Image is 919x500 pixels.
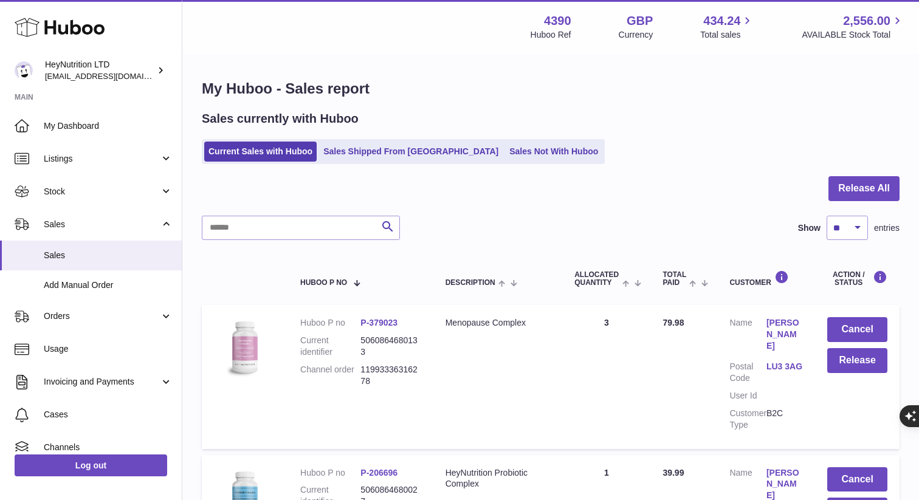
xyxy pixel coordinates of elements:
[700,29,754,41] span: Total sales
[729,361,766,384] dt: Postal Code
[44,279,173,291] span: Add Manual Order
[827,348,887,373] button: Release
[319,142,503,162] a: Sales Shipped From [GEOGRAPHIC_DATA]
[700,13,754,41] a: 434.24 Total sales
[204,142,317,162] a: Current Sales with Huboo
[44,153,160,165] span: Listings
[802,13,904,41] a: 2,556.00 AVAILABLE Stock Total
[766,317,804,352] a: [PERSON_NAME]
[874,222,900,234] span: entries
[44,250,173,261] span: Sales
[300,335,360,358] dt: Current identifier
[627,13,653,29] strong: GBP
[300,317,360,329] dt: Huboo P no
[766,408,804,431] dd: B2C
[44,120,173,132] span: My Dashboard
[663,318,684,327] span: 79.98
[15,454,167,476] a: Log out
[446,279,495,287] span: Description
[827,467,887,492] button: Cancel
[44,219,160,230] span: Sales
[15,61,33,80] img: info@heynutrition.com
[827,270,887,287] div: Action / Status
[827,317,887,342] button: Cancel
[360,318,398,327] a: P-379023
[446,467,550,490] div: HeyNutrition Probiotic Complex
[505,142,602,162] a: Sales Not With Huboo
[766,361,804,372] a: LU3 3AG
[663,271,686,287] span: Total paid
[531,29,571,41] div: Huboo Ref
[300,467,360,479] dt: Huboo P no
[300,279,347,287] span: Huboo P no
[619,29,653,41] div: Currency
[729,317,766,355] dt: Name
[202,79,900,98] h1: My Huboo - Sales report
[45,71,179,81] span: [EMAIL_ADDRESS][DOMAIN_NAME]
[544,13,571,29] strong: 4390
[202,111,359,127] h2: Sales currently with Huboo
[45,59,154,82] div: HeyNutrition LTD
[562,305,650,448] td: 3
[360,335,421,358] dd: 5060864680133
[828,176,900,201] button: Release All
[798,222,821,234] label: Show
[214,317,275,378] img: 43901725566168.jpg
[44,310,160,322] span: Orders
[360,364,421,387] dd: 11993336316278
[729,390,766,402] dt: User Id
[802,29,904,41] span: AVAILABLE Stock Total
[360,468,398,478] a: P-206696
[729,408,766,431] dt: Customer Type
[574,271,619,287] span: ALLOCATED Quantity
[44,186,160,197] span: Stock
[703,13,740,29] span: 434.24
[663,468,684,478] span: 39.99
[44,442,173,453] span: Channels
[44,409,173,420] span: Cases
[44,343,173,355] span: Usage
[300,364,360,387] dt: Channel order
[44,376,160,388] span: Invoicing and Payments
[729,270,803,287] div: Customer
[843,13,890,29] span: 2,556.00
[446,317,550,329] div: Menopause Complex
